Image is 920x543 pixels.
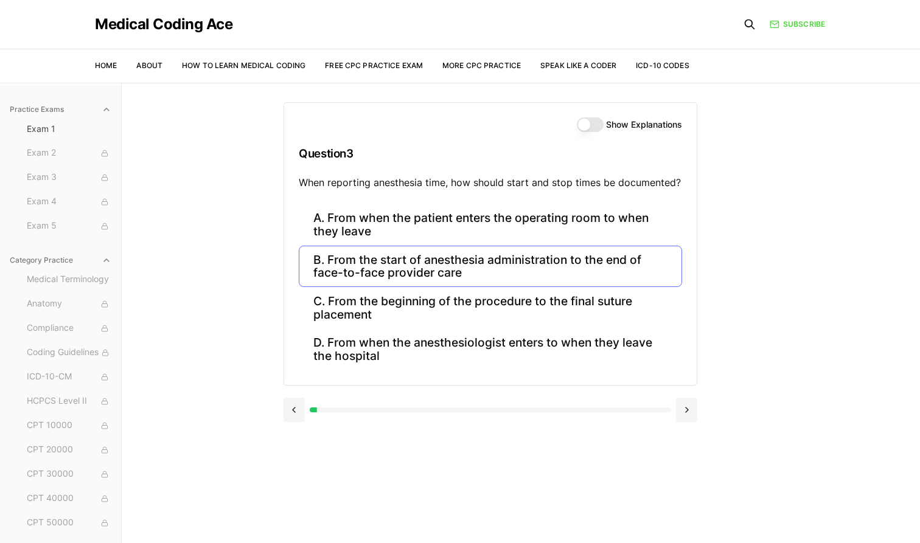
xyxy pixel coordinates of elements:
span: CPT 20000 [27,443,111,457]
span: HCPCS Level II [27,395,111,408]
span: Compliance [27,322,111,335]
button: D. From when the anesthesiologist enters to when they leave the hospital [299,329,682,370]
p: When reporting anesthesia time, how should start and stop times be documented? [299,175,682,190]
label: Show Explanations [606,120,682,129]
button: HCPCS Level II [22,392,116,411]
span: CPT 10000 [27,419,111,432]
span: ICD-10-CM [27,370,111,384]
button: C. From the beginning of the procedure to the final suture placement [299,287,682,328]
a: Medical Coding Ace [95,17,232,32]
button: Category Practice [5,251,116,270]
a: Speak Like a Coder [540,61,616,70]
button: Exam 5 [22,216,116,236]
span: Coding Guidelines [27,346,111,359]
button: Compliance [22,319,116,338]
span: Exam 3 [27,171,111,184]
button: Anatomy [22,294,116,314]
span: Medical Terminology [27,273,111,286]
button: CPT 30000 [22,465,116,484]
button: Exam 3 [22,168,116,187]
button: CPT 50000 [22,513,116,533]
button: Practice Exams [5,100,116,119]
button: Exam 4 [22,192,116,212]
span: CPT 30000 [27,468,111,481]
span: CPT 50000 [27,516,111,530]
span: Exam 4 [27,195,111,209]
button: Coding Guidelines [22,343,116,362]
button: A. From when the patient enters the operating room to when they leave [299,204,682,246]
button: CPT 20000 [22,440,116,460]
a: ICD-10 Codes [636,61,689,70]
button: CPT 40000 [22,489,116,508]
span: CPT 40000 [27,492,111,505]
span: Exam 5 [27,220,111,233]
button: Exam 2 [22,144,116,163]
a: Home [95,61,117,70]
button: B. From the start of anesthesia administration to the end of face-to-face provider care [299,246,682,287]
a: More CPC Practice [442,61,521,70]
a: Subscribe [770,19,825,30]
a: How to Learn Medical Coding [182,61,305,70]
a: Free CPC Practice Exam [325,61,423,70]
button: Exam 1 [22,119,116,139]
span: Exam 2 [27,147,111,160]
button: Medical Terminology [22,270,116,289]
button: ICD-10-CM [22,367,116,387]
a: About [136,61,162,70]
h3: Question 3 [299,136,682,171]
span: Anatomy [27,297,111,311]
span: Exam 1 [27,123,111,135]
button: CPT 10000 [22,416,116,435]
